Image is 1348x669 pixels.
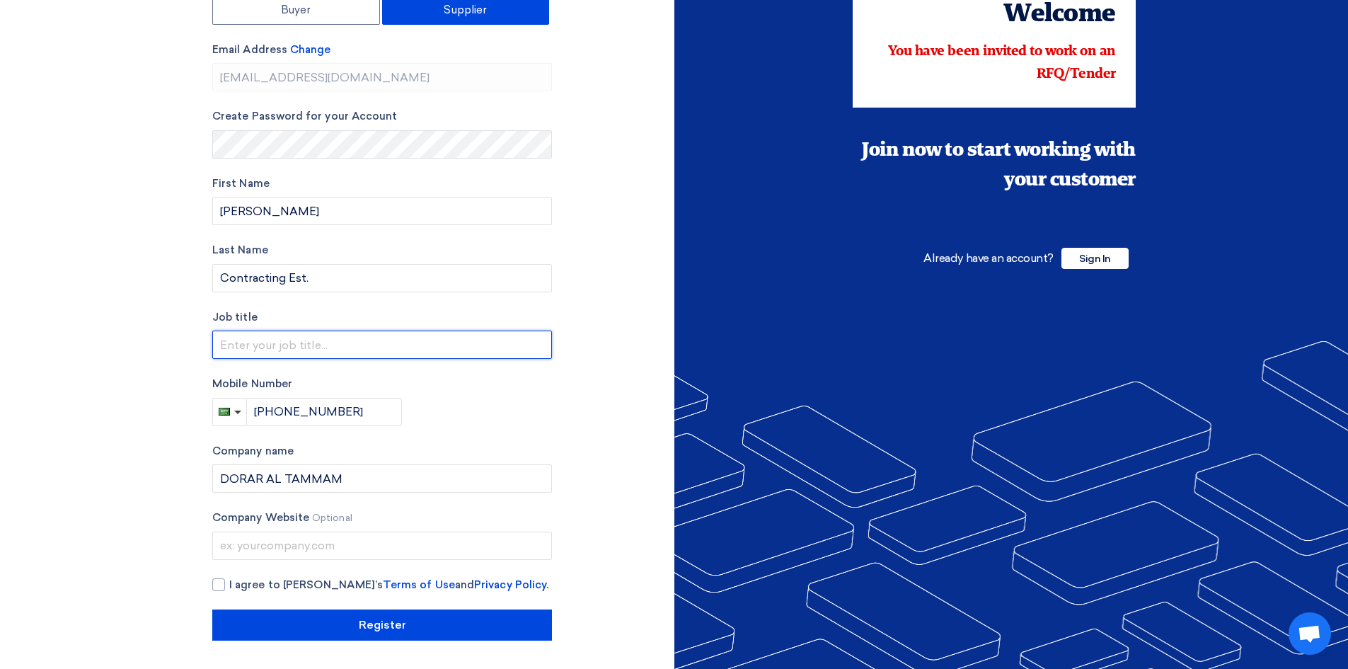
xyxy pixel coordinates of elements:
[212,443,552,459] label: Company name
[212,42,552,58] label: Email Address
[474,578,546,591] a: Privacy Policy
[923,251,1053,265] span: Already have an account?
[212,242,552,258] label: Last Name
[212,510,552,526] label: Company Website
[212,197,552,225] input: Enter your first name...
[1061,251,1129,265] a: Sign In
[383,578,455,591] a: Terms of Use
[212,176,552,192] label: First Name
[888,45,1116,81] span: You have been invited to work on an RFQ/Tender
[290,43,330,56] span: Change
[312,513,352,523] span: Optional
[212,63,552,91] input: Enter your business email...
[1289,612,1331,655] div: Open chat
[853,136,1136,195] div: Join now to start working with your customer
[212,264,552,292] input: Last Name...
[1061,248,1129,269] span: Sign In
[212,309,552,326] label: Job title
[212,108,552,125] label: Create Password for your Account
[247,398,402,426] input: Enter phone number...
[229,577,548,593] span: I agree to [PERSON_NAME]’s and .
[212,464,552,493] input: Enter your company name...
[212,610,552,641] input: Register
[212,532,552,560] input: ex: yourcompany.com
[212,376,552,392] label: Mobile Number
[212,331,552,359] input: Enter your job title...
